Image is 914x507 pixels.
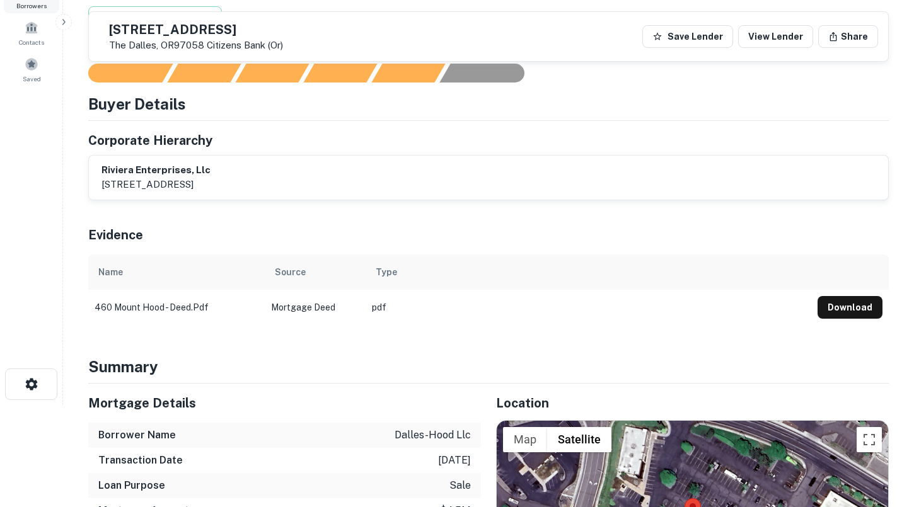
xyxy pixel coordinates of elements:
button: Save Lender [642,25,733,48]
div: Sending borrower request to AI... [73,64,168,83]
span: Saved [23,74,41,84]
div: Documents found, AI parsing details... [235,64,309,83]
button: Show satellite imagery [547,427,611,452]
p: dalles-hood llc [395,428,471,443]
div: AI fulfillment process complete. [440,64,540,83]
td: pdf [366,290,811,325]
p: The Dalles, OR97058 [109,40,283,51]
a: Citizens Bank (or) [207,40,283,50]
h6: Loan Purpose [98,478,165,493]
h5: Location [496,394,889,413]
h5: [STREET_ADDRESS] [109,23,283,36]
h6: riviera enterprises, llc [101,163,211,178]
h6: Borrower Name [98,428,176,443]
div: scrollable content [88,254,889,325]
h4: Summary [88,355,889,378]
h6: Transaction Date [98,453,183,468]
button: Share [818,25,878,48]
h4: Buyer Details [88,93,186,115]
h5: Evidence [88,225,143,244]
button: Download [818,296,882,319]
div: Type [376,265,397,280]
a: Saved [4,52,59,86]
button: View Property Details [88,6,222,29]
span: Contacts [19,37,44,47]
td: 460 mount hood - deed.pdf [88,290,265,325]
h5: Corporate Hierarchy [88,131,212,150]
div: Name [98,265,123,280]
th: Source [265,254,366,290]
a: View Lender [738,25,813,48]
div: Principals found, still searching for contact information. This may take time... [371,64,445,83]
th: Name [88,254,265,290]
p: sale [449,478,471,493]
a: Contacts [4,16,59,50]
p: [DATE] [438,453,471,468]
p: [STREET_ADDRESS] [101,177,211,192]
div: Source [275,265,306,280]
td: Mortgage Deed [265,290,366,325]
iframe: Chat Widget [851,406,914,467]
th: Type [366,254,811,290]
button: Show street map [503,427,547,452]
span: Borrowers [16,1,47,11]
h5: Mortgage Details [88,394,481,413]
div: Principals found, AI now looking for contact information... [303,64,377,83]
div: Your request is received and processing... [167,64,241,83]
